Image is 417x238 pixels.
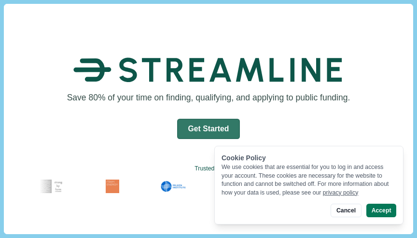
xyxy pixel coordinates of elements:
[222,163,396,197] div: We use cookies that are essential for you to log in and access your account. These cookies are ne...
[323,189,359,196] a: privacy policy
[366,204,396,217] button: Accept
[222,154,266,162] span: Cookie Policy
[177,119,240,139] button: Get Started
[160,180,187,193] img: Milken Institute Logo
[331,204,361,217] button: Cancel
[38,180,65,193] img: Strongby Form Logo
[64,92,353,104] h1: Save 80% of your time on finding, qualifying, and applying to public funding.
[195,165,222,173] text: Trusted by
[106,180,119,193] img: Fram Energy Logo
[73,50,344,90] img: Streamline Climate Logo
